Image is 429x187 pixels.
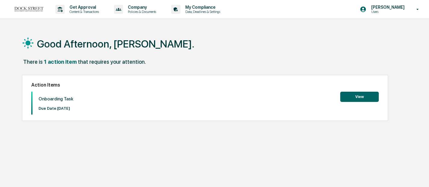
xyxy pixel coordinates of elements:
[181,10,223,14] p: Data, Deadlines & Settings
[14,7,43,12] img: logo
[181,5,223,10] p: My Compliance
[39,96,73,102] p: Onboarding Task
[366,5,408,10] p: [PERSON_NAME]
[23,59,43,65] div: There is
[31,82,379,88] h2: Action Items
[340,92,379,102] button: View
[65,5,102,10] p: Get Approval
[123,5,159,10] p: Company
[44,59,77,65] div: 1 action item
[123,10,159,14] p: Policies & Documents
[366,10,408,14] p: Users
[39,106,73,111] p: Due Date: [DATE]
[65,10,102,14] p: Content & Transactions
[37,38,194,50] h1: Good Afternoon, [PERSON_NAME].
[340,93,379,99] a: View
[78,59,146,65] div: that requires your attention.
